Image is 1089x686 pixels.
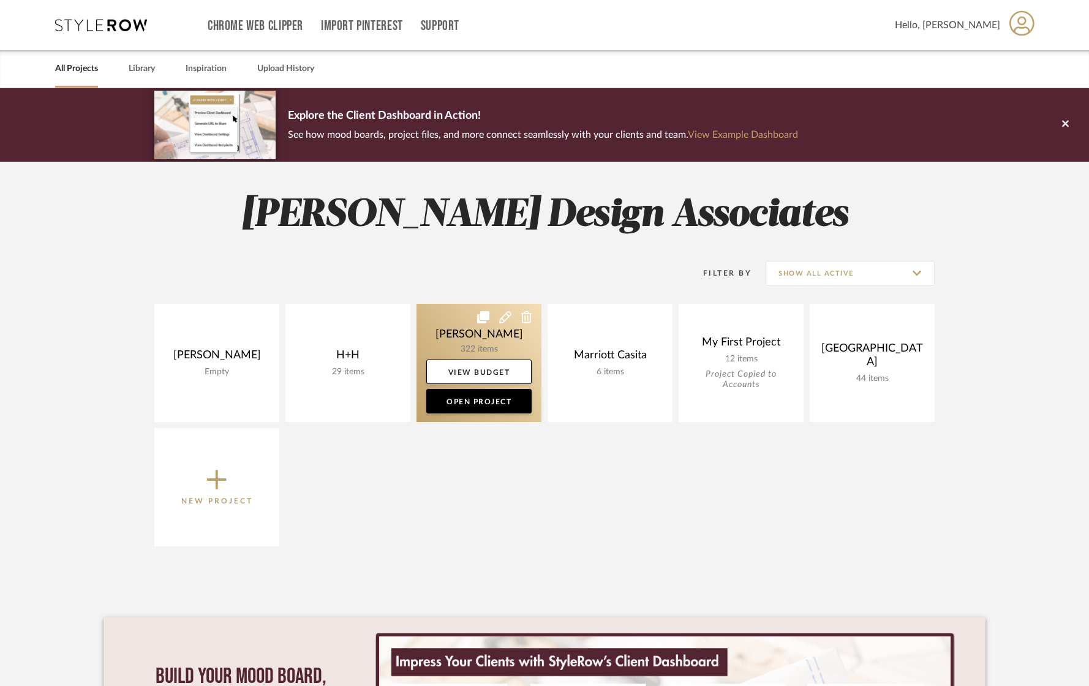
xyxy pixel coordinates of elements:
div: 29 items [295,367,401,377]
div: Project Copied to Accounts [688,369,794,390]
a: Support [421,21,459,31]
p: New Project [181,495,253,507]
h2: [PERSON_NAME] Design Associates [104,192,985,238]
div: 6 items [557,367,663,377]
div: [PERSON_NAME] [164,349,269,367]
p: Explore the Client Dashboard in Action! [288,107,798,126]
div: Filter By [687,267,752,279]
a: Import Pinterest [321,21,403,31]
div: My First Project [688,336,794,354]
div: [GEOGRAPHIC_DATA] [820,342,925,374]
a: Open Project [426,389,532,413]
a: Upload History [257,61,314,77]
div: Empty [164,367,269,377]
img: d5d033c5-7b12-40c2-a960-1ecee1989c38.png [154,91,276,159]
a: View Example Dashboard [688,130,798,140]
a: All Projects [55,61,98,77]
a: Inspiration [186,61,227,77]
a: View Budget [426,360,532,384]
div: 12 items [688,354,794,364]
button: New Project [154,428,279,546]
a: Library [129,61,155,77]
p: See how mood boards, project files, and more connect seamlessly with your clients and team. [288,126,798,143]
div: Marriott Casita [557,349,663,367]
div: H+H [295,349,401,367]
a: Chrome Web Clipper [208,21,303,31]
div: 44 items [820,374,925,384]
span: Hello, [PERSON_NAME] [895,18,1000,32]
